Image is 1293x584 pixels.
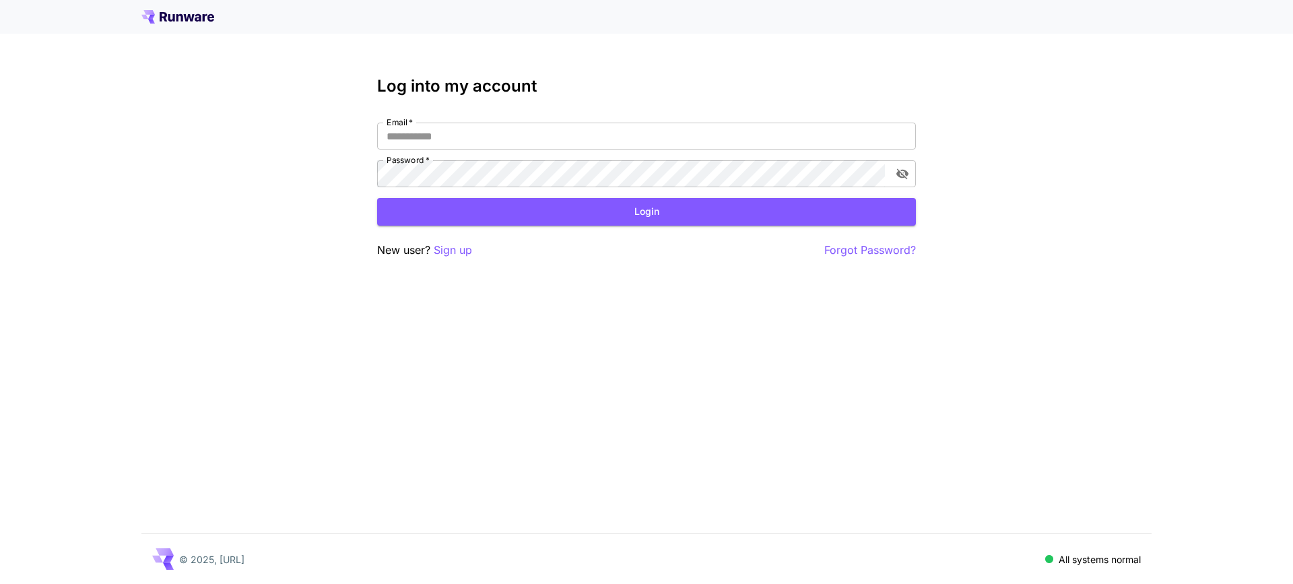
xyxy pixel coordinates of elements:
button: toggle password visibility [890,162,915,186]
button: Sign up [434,242,472,259]
label: Email [387,117,413,128]
label: Password [387,154,430,166]
p: New user? [377,242,472,259]
p: © 2025, [URL] [179,552,244,566]
button: Login [377,198,916,226]
p: All systems normal [1059,552,1141,566]
h3: Log into my account [377,77,916,96]
button: Forgot Password? [824,242,916,259]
